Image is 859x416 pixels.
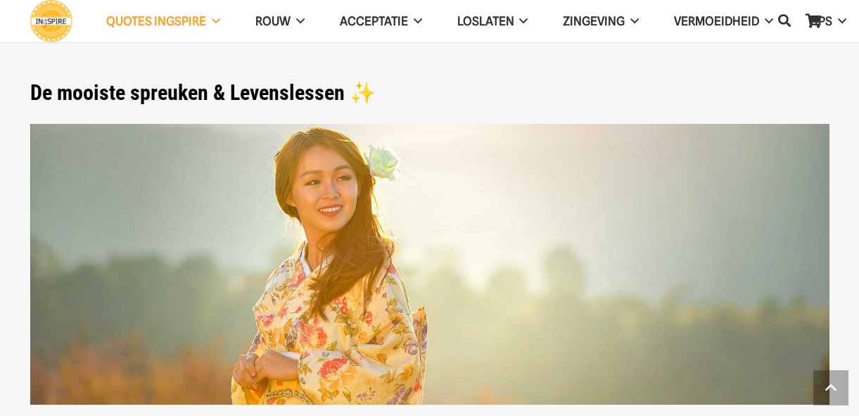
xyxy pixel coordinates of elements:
a: QUOTES INGSPIRE [89,4,238,39]
a: Terug naar top [813,370,848,405]
span: Zingeving [563,14,625,28]
span: Acceptatie [340,14,408,28]
a: Loslaten [440,4,546,39]
a: Acceptatie [322,4,440,39]
span: VERMOEIDHEID [674,14,759,28]
span: ROUW [255,14,291,28]
a: VERMOEIDHEID [656,4,791,39]
span: QUOTES INGSPIRE [106,14,206,28]
img: De mooiste wijsheden, spreuken en citaten over het Leven van Inge Ingspire.nl [30,124,829,405]
a: ROUW [238,4,322,39]
span: TIPS [808,14,832,28]
h1: De mooiste spreuken & Levenslessen ✨ [30,80,829,106]
span: Loslaten [457,14,514,28]
a: Zingeving [545,4,656,39]
a: Zoeken [770,4,798,38]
